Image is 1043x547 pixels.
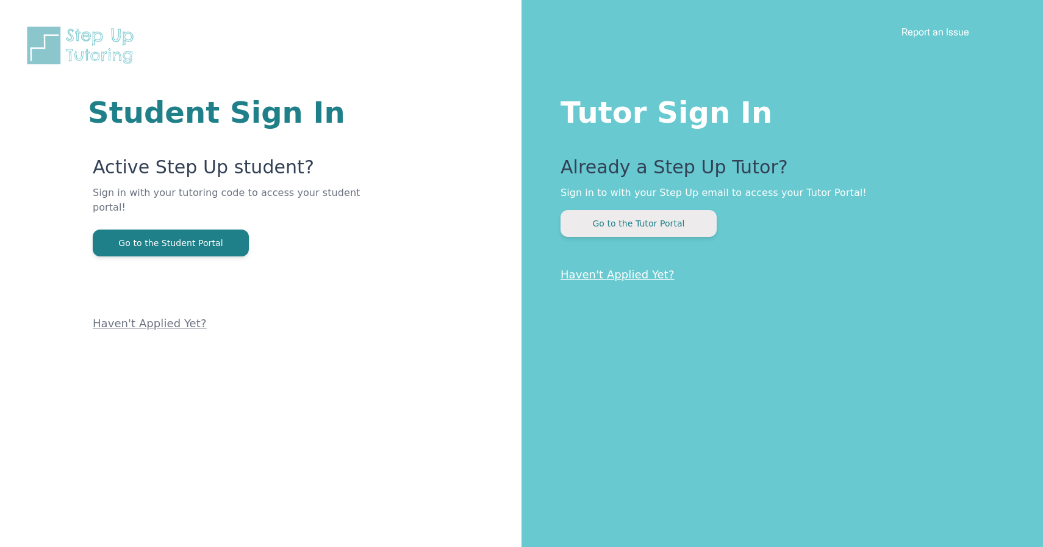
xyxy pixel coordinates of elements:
[93,317,207,330] a: Haven't Applied Yet?
[88,98,375,127] h1: Student Sign In
[561,210,717,237] button: Go to the Tutor Portal
[561,186,994,200] p: Sign in to with your Step Up email to access your Tutor Portal!
[93,230,249,256] button: Go to the Student Portal
[93,186,375,230] p: Sign in with your tutoring code to access your student portal!
[561,217,717,229] a: Go to the Tutor Portal
[561,156,994,186] p: Already a Step Up Tutor?
[561,93,994,127] h1: Tutor Sign In
[24,24,142,67] img: Step Up Tutoring horizontal logo
[93,237,249,248] a: Go to the Student Portal
[93,156,375,186] p: Active Step Up student?
[901,26,969,38] a: Report an Issue
[561,268,675,281] a: Haven't Applied Yet?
